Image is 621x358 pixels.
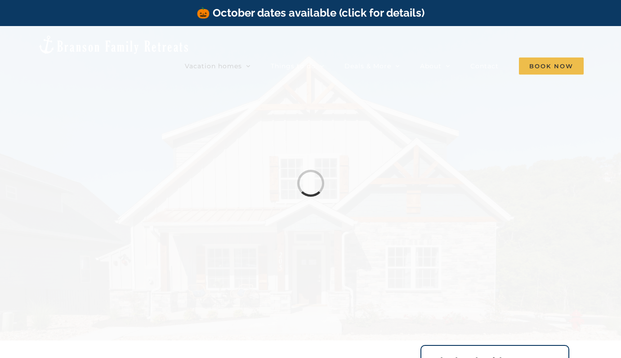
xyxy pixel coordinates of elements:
a: Deals & More [344,57,400,75]
a: Contact [470,57,499,75]
a: Book Now [519,57,584,75]
a: Vacation homes [185,57,250,75]
span: About [420,63,442,69]
nav: Main Menu [185,57,584,75]
a: Things to do [271,57,324,75]
span: Contact [470,63,499,69]
span: Vacation homes [185,63,242,69]
span: Things to do [271,63,316,69]
span: Book Now [519,57,584,75]
span: Deals & More [344,63,391,69]
a: About [420,57,450,75]
img: Branson Family Retreats Logo [37,35,190,55]
a: 🎃 October dates available (click for details) [197,6,424,19]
